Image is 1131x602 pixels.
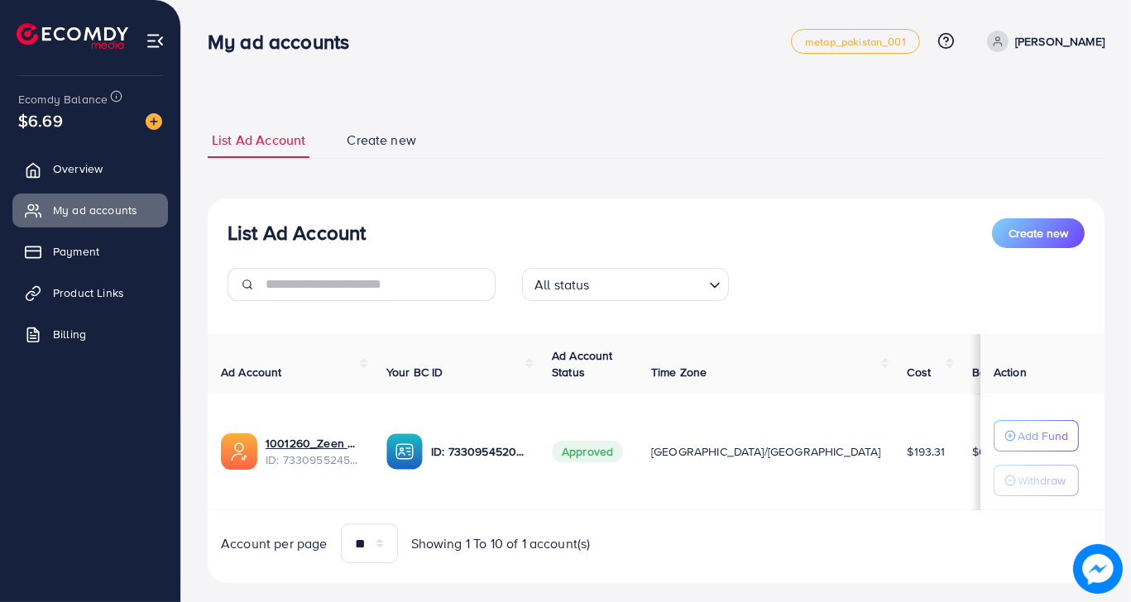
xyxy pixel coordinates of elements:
[908,364,932,380] span: Cost
[228,221,366,245] h3: List Ad Account
[908,443,946,460] span: $193.31
[994,465,1079,496] button: Withdraw
[212,131,305,150] span: List Ad Account
[221,534,328,553] span: Account per page
[266,435,360,469] div: <span class='underline'>1001260_Zeen Mall_1706871045008</span></br>7330955245880885249
[980,31,1105,52] a: [PERSON_NAME]
[994,420,1079,451] button: Add Fund
[18,108,63,132] span: $6.69
[1073,544,1123,594] img: image
[146,113,162,130] img: image
[994,364,1027,380] span: Action
[992,218,1085,248] button: Create new
[266,451,360,468] span: ID: 7330955245880885249
[531,273,593,297] span: All status
[12,235,168,268] a: Payment
[266,435,360,451] a: 1001260_Zeen Mall_1706871045008
[53,243,99,260] span: Payment
[146,31,165,50] img: menu
[791,29,920,54] a: metap_pakistan_001
[208,30,362,54] h3: My ad accounts
[522,268,729,301] div: Search for option
[1018,471,1066,490] p: Withdraw
[651,364,707,380] span: Time Zone
[221,364,282,380] span: Ad Account
[552,441,623,462] span: Approved
[12,193,168,227] a: My ad accounts
[347,131,416,150] span: Create new
[386,433,423,470] img: ic-ba-acc.ded83a64.svg
[595,270,702,297] input: Search for option
[17,23,128,49] img: logo
[386,364,443,380] span: Your BC ID
[1009,225,1068,241] span: Create new
[221,433,257,470] img: ic-ads-acc.e4c84228.svg
[53,326,86,342] span: Billing
[12,152,168,185] a: Overview
[53,284,124,301] span: Product Links
[805,36,906,47] span: metap_pakistan_001
[552,347,613,380] span: Ad Account Status
[1015,31,1105,51] p: [PERSON_NAME]
[53,202,137,218] span: My ad accounts
[18,91,108,107] span: Ecomdy Balance
[12,276,168,309] a: Product Links
[411,534,591,553] span: Showing 1 To 10 of 1 account(s)
[431,442,525,461] p: ID: 7330954520769593346
[651,443,881,460] span: [GEOGRAPHIC_DATA]/[GEOGRAPHIC_DATA]
[12,318,168,351] a: Billing
[1018,426,1068,446] p: Add Fund
[53,160,103,177] span: Overview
